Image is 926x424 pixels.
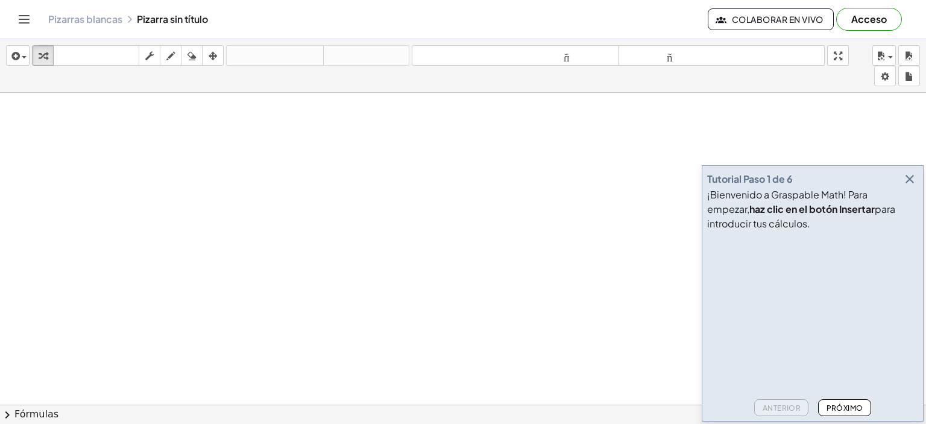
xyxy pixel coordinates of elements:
[412,45,619,66] button: tamaño_del_formato
[326,50,406,62] font: rehacer
[618,45,825,66] button: tamaño_del_formato
[749,203,875,215] font: haz clic en el botón Insertar
[229,50,321,62] font: deshacer
[707,172,793,185] font: Tutorial Paso 1 de 6
[53,45,139,66] button: teclado
[851,13,887,25] font: Acceso
[827,403,863,413] font: Próximo
[323,45,409,66] button: rehacer
[818,399,871,416] button: Próximo
[14,10,34,29] button: Cambiar navegación
[621,50,822,62] font: tamaño_del_formato
[732,14,824,25] font: Colaborar en vivo
[56,50,136,62] font: teclado
[415,50,616,62] font: tamaño_del_formato
[836,8,902,31] button: Acceso
[48,13,122,25] a: Pizarras blancas
[707,188,868,215] font: ¡Bienvenido a Graspable Math! Para empezar,
[14,408,58,420] font: Fórmulas
[226,45,324,66] button: deshacer
[708,8,834,30] button: Colaborar en vivo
